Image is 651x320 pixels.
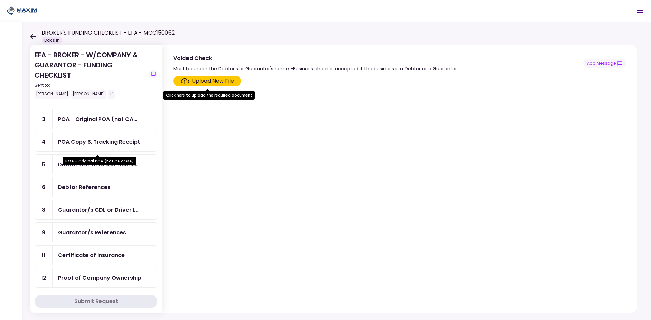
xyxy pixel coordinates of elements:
div: 9 [35,223,53,242]
div: Submit Request [74,297,118,305]
div: 6 [35,177,53,197]
div: Voided CheckMust be under the Debtor's or Guarantor's name -Business check is accepted if the bus... [162,45,637,313]
button: Open menu [632,3,648,19]
div: Click here to upload the required document [163,91,255,100]
button: show-messages [583,59,626,68]
div: 3 [35,109,53,129]
img: Partner icon [7,6,37,16]
h1: BROKER'S FUNDING CHECKLIST - EFA - MCC150062 [42,29,175,37]
a: 5Debtor CDL or Driver License [35,154,157,174]
div: 12 [35,268,53,287]
div: [PERSON_NAME] [71,90,106,99]
div: 11 [35,246,53,265]
div: Debtor References [58,183,111,191]
div: +1 [108,90,115,99]
div: [PERSON_NAME] [35,90,70,99]
a: 8Guarantor/s CDL or Driver License [35,200,157,220]
div: Upload New File [192,77,234,85]
div: POA - Original POA (not CA or GA) [63,157,136,165]
div: Must be under the Debtor's or Guarantor's name -Business check is accepted if the business is a D... [173,65,458,73]
div: 4 [35,132,53,151]
div: Guarantor/s References [58,228,126,237]
div: Voided Check [173,54,458,62]
a: 12Proof of Company Ownership [35,268,157,288]
div: Debtor CDL or Driver License [58,160,139,169]
div: POA - Original POA (not CA or GA) [58,115,137,123]
div: EFA - BROKER - W/COMPANY & GUARANTOR - FUNDING CHECKLIST [35,50,146,99]
a: 11Certificate of Insurance [35,245,157,265]
a: 9Guarantor/s References [35,222,157,242]
div: Certificate of Insurance [58,251,125,259]
div: POA Copy & Tracking Receipt [58,137,140,146]
div: Docs In [42,37,62,44]
button: show-messages [149,70,157,78]
button: Submit Request [35,295,157,308]
div: Proof of Company Ownership [58,274,141,282]
a: 3POA - Original POA (not CA or GA) [35,109,157,129]
a: 4POA Copy & Tracking Receipt [35,132,157,152]
div: Sent to: [35,82,146,88]
div: 5 [35,155,53,174]
div: Guarantor/s CDL or Driver License [58,206,140,214]
div: 8 [35,200,53,219]
a: 6Debtor References [35,177,157,197]
span: Click here to upload the required document [173,76,241,86]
